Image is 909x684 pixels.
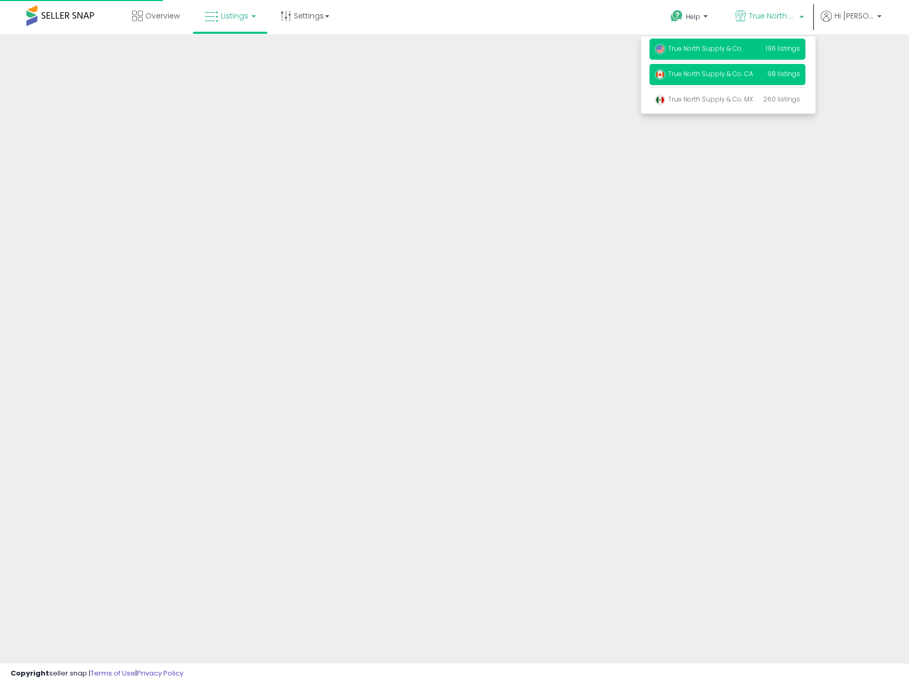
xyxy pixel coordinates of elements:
span: Listings [221,11,248,21]
img: usa.png [655,44,665,54]
a: Hi [PERSON_NAME] [821,11,882,34]
span: True North Supply & Co. CA [655,69,753,78]
span: 98 listings [767,69,800,78]
span: True North Supply & Co. CA [749,11,796,21]
span: True North Supply & Co. MX [655,95,753,104]
i: Get Help [670,10,683,23]
span: 196 listings [766,44,800,53]
a: Help [662,2,718,34]
span: True North Supply & Co. [655,44,743,53]
span: Overview [145,11,180,21]
img: canada.png [655,69,665,80]
span: Help [686,12,700,21]
span: Hi [PERSON_NAME] [834,11,874,21]
span: 260 listings [763,95,800,104]
img: mexico.png [655,95,665,105]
